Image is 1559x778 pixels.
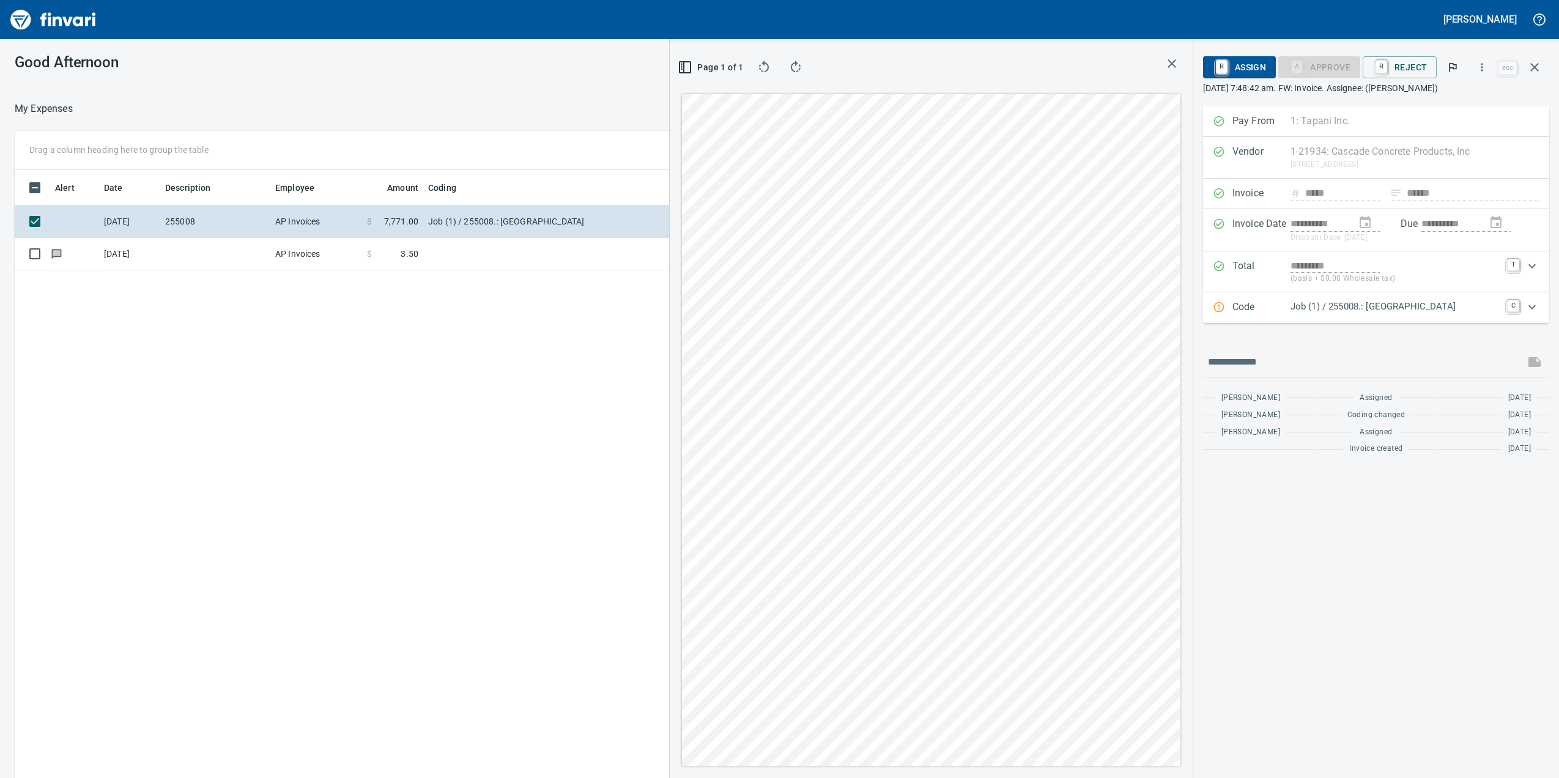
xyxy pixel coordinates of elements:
[1507,300,1519,312] a: C
[1213,57,1266,78] span: Assign
[1349,443,1402,455] span: Invoice created
[55,180,91,195] span: Alert
[423,206,729,238] td: Job (1) / 255008.: [GEOGRAPHIC_DATA]
[1232,300,1291,316] p: Code
[1468,54,1495,81] button: More
[1443,13,1517,26] h5: [PERSON_NAME]
[1376,60,1387,73] a: R
[1221,392,1280,404] span: [PERSON_NAME]
[684,60,739,75] span: Page 1 of 1
[165,180,211,195] span: Description
[384,215,418,228] span: 7,771.00
[1508,426,1531,439] span: [DATE]
[1520,347,1549,377] span: This records your message into the invoice and notifies anyone mentioned
[1221,426,1280,439] span: [PERSON_NAME]
[275,180,314,195] span: Employee
[401,248,418,260] span: 3.50
[1203,82,1549,94] p: [DATE] 7:48:42 am. FW: Invoice. Assignee: ([PERSON_NAME])
[165,180,227,195] span: Description
[1372,57,1427,78] span: Reject
[1498,61,1517,75] a: esc
[1203,56,1276,78] button: RAssign
[1360,426,1392,439] span: Assigned
[15,102,73,116] nav: breadcrumb
[270,238,362,270] td: AP Invoices
[50,250,63,257] span: Has messages
[1508,392,1531,404] span: [DATE]
[99,206,160,238] td: [DATE]
[1216,60,1228,73] a: R
[1360,392,1392,404] span: Assigned
[1203,251,1549,292] div: Expand
[1507,259,1519,271] a: T
[1221,409,1280,421] span: [PERSON_NAME]
[99,238,160,270] td: [DATE]
[160,206,270,238] td: 255008
[428,180,456,195] span: Coding
[1203,292,1549,323] div: Expand
[275,180,330,195] span: Employee
[680,56,744,78] button: Page 1 of 1
[104,180,139,195] span: Date
[1508,409,1531,421] span: [DATE]
[1508,443,1531,455] span: [DATE]
[1495,53,1549,82] span: Close invoice
[1440,10,1520,29] button: [PERSON_NAME]
[104,180,123,195] span: Date
[1363,56,1437,78] button: RReject
[1347,409,1405,421] span: Coding changed
[270,206,362,238] td: AP Invoices
[371,180,418,195] span: Amount
[29,144,209,156] p: Drag a column heading here to group the table
[7,5,99,34] img: Finvari
[1291,300,1500,314] p: Job (1) / 255008.: [GEOGRAPHIC_DATA]
[55,180,75,195] span: Alert
[367,215,372,228] span: $
[1439,54,1466,81] button: Flag
[15,102,73,116] p: My Expenses
[15,54,403,71] h3: Good Afternoon
[428,180,472,195] span: Coding
[367,248,372,260] span: $
[387,180,418,195] span: Amount
[1232,259,1291,285] p: Total
[1278,61,1360,72] div: Job Phase required
[1291,273,1500,285] p: (basis + $0.00 Wholesale tax)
